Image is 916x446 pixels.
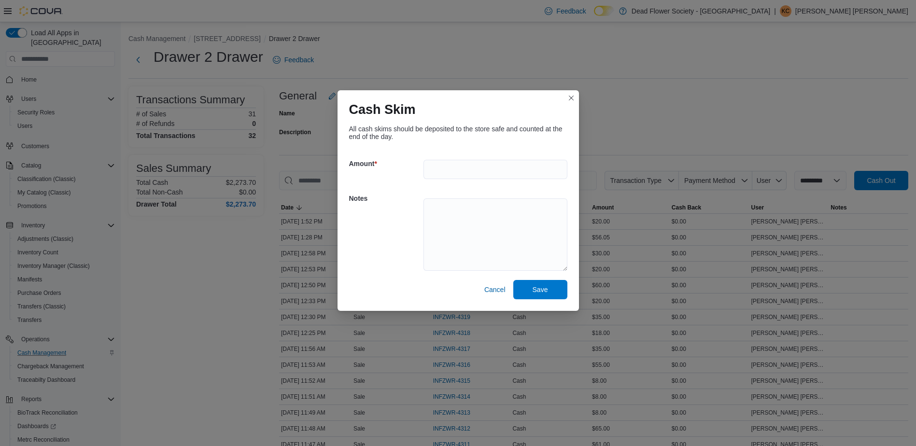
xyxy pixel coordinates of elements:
[349,125,567,140] div: All cash skims should be deposited to the store safe and counted at the end of the day.
[484,285,506,294] span: Cancel
[349,189,422,208] h5: Notes
[565,92,577,104] button: Closes this modal window
[480,280,509,299] button: Cancel
[349,154,422,173] h5: Amount
[533,285,548,294] span: Save
[513,280,567,299] button: Save
[349,102,416,117] h1: Cash Skim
